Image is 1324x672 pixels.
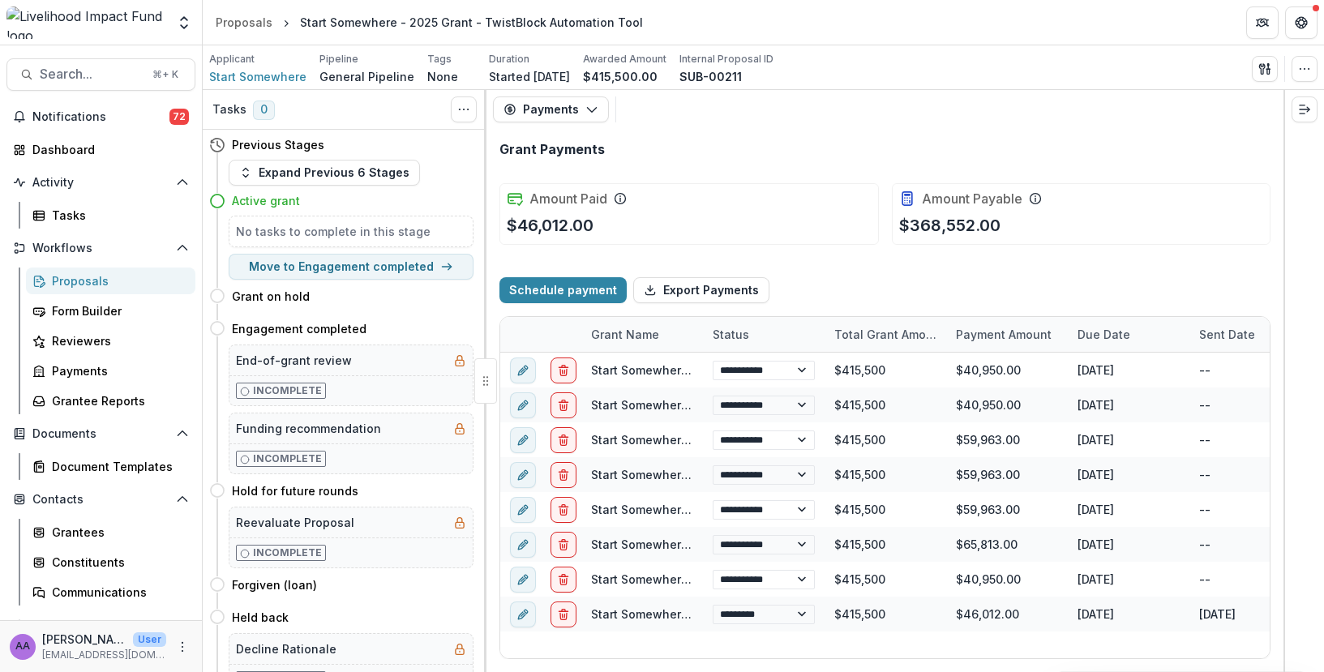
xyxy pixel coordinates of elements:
[232,609,289,626] h4: Held back
[946,326,1061,343] div: Payment Amount
[551,462,576,488] button: delete
[825,492,946,527] div: $415,500
[133,632,166,647] p: User
[1246,6,1279,39] button: Partners
[510,497,536,523] button: edit
[825,527,946,562] div: $415,500
[825,326,946,343] div: Total Grant Amount
[946,317,1068,352] div: Payment Amount
[32,427,169,441] span: Documents
[42,648,166,662] p: [EMAIL_ADDRESS][DOMAIN_NAME]
[216,14,272,31] div: Proposals
[32,618,169,632] span: Data & Reporting
[922,191,1022,207] h2: Amount Payable
[1068,326,1140,343] div: Due Date
[591,607,934,621] a: Start Somewhere - 2025 Grant - TwistBlock Automation Tool
[510,392,536,418] button: edit
[591,503,934,516] a: Start Somewhere - 2025 Grant - TwistBlock Automation Tool
[946,562,1068,597] div: $40,950.00
[551,357,576,383] button: delete
[583,68,658,85] p: $415,500.00
[510,532,536,558] button: edit
[583,52,666,66] p: Awarded Amount
[679,68,742,85] p: SUB-00211
[946,457,1068,492] div: $59,963.00
[581,326,669,343] div: Grant Name
[253,546,322,560] p: Incomplete
[1189,326,1265,343] div: Sent Date
[1189,317,1311,352] div: Sent Date
[551,497,576,523] button: delete
[6,136,195,163] a: Dashboard
[32,110,169,124] span: Notifications
[899,213,1000,238] p: $368,552.00
[26,268,195,294] a: Proposals
[1285,6,1318,39] button: Get Help
[427,52,452,66] p: Tags
[52,332,182,349] div: Reviewers
[319,52,358,66] p: Pipeline
[173,637,192,657] button: More
[26,519,195,546] a: Grantees
[253,101,275,120] span: 0
[510,462,536,488] button: edit
[26,357,195,384] a: Payments
[551,427,576,453] button: delete
[1189,353,1311,387] div: --
[591,468,934,482] a: Start Somewhere - 2025 Grant - TwistBlock Automation Tool
[52,302,182,319] div: Form Builder
[26,327,195,354] a: Reviewers
[1189,422,1311,457] div: --
[229,160,420,186] button: Expand Previous 6 Stages
[946,492,1068,527] div: $59,963.00
[529,191,607,207] h2: Amount Paid
[1189,597,1311,631] div: [DATE]
[510,601,536,627] button: edit
[52,458,182,475] div: Document Templates
[169,109,189,125] span: 72
[6,235,195,261] button: Open Workflows
[1189,562,1311,597] div: --
[6,58,195,91] button: Search...
[825,317,946,352] div: Total Grant Amount
[825,387,946,422] div: $415,500
[946,353,1068,387] div: $40,950.00
[493,96,609,122] button: Payments
[946,422,1068,457] div: $59,963.00
[551,392,576,418] button: delete
[551,601,576,627] button: delete
[679,52,773,66] p: Internal Proposal ID
[32,141,182,158] div: Dashboard
[825,597,946,631] div: $415,500
[209,68,306,85] a: Start Somewhere
[825,562,946,597] div: $415,500
[173,6,195,39] button: Open entity switcher
[253,383,322,398] p: Incomplete
[52,524,182,541] div: Grantees
[703,326,759,343] div: Status
[236,223,466,240] h5: No tasks to complete in this stage
[6,104,195,130] button: Notifications72
[946,387,1068,422] div: $40,950.00
[209,52,255,66] p: Applicant
[1068,492,1189,527] div: [DATE]
[1068,353,1189,387] div: [DATE]
[232,576,317,593] h4: Forgiven (loan)
[15,641,30,652] div: Aude Anquetil
[300,14,643,31] div: Start Somewhere - 2025 Grant - TwistBlock Automation Tool
[825,422,946,457] div: $415,500
[52,207,182,224] div: Tasks
[427,68,458,85] p: None
[591,537,934,551] a: Start Somewhere - 2025 Grant - TwistBlock Automation Tool
[236,514,354,531] h5: Reevaluate Proposal
[26,579,195,606] a: Communications
[703,317,825,352] div: Status
[451,96,477,122] button: Toggle View Cancelled Tasks
[52,554,182,571] div: Constituents
[6,612,195,638] button: Open Data & Reporting
[52,362,182,379] div: Payments
[209,11,279,34] a: Proposals
[581,317,703,352] div: Grant Name
[825,457,946,492] div: $415,500
[946,597,1068,631] div: $46,012.00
